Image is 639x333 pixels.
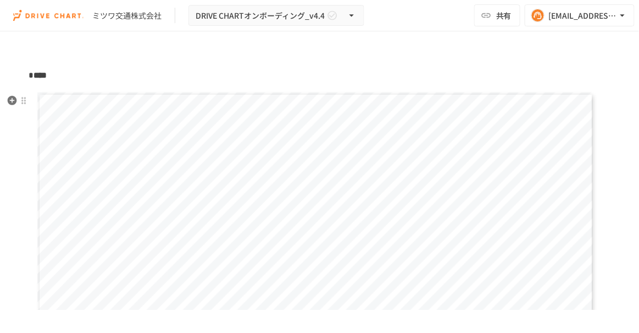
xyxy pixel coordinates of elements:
[92,10,162,21] div: ミツワ交通株式会社
[188,5,364,26] button: DRIVE CHARTオンボーディング_v4.4
[196,9,325,23] span: DRIVE CHARTオンボーディング_v4.4
[474,4,520,26] button: 共有
[13,7,84,24] img: i9VDDS9JuLRLX3JIUyK59LcYp6Y9cayLPHs4hOxMB9W
[525,4,635,26] button: [EMAIL_ADDRESS][DOMAIN_NAME]
[549,9,617,23] div: [EMAIL_ADDRESS][DOMAIN_NAME]
[496,9,512,21] span: 共有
